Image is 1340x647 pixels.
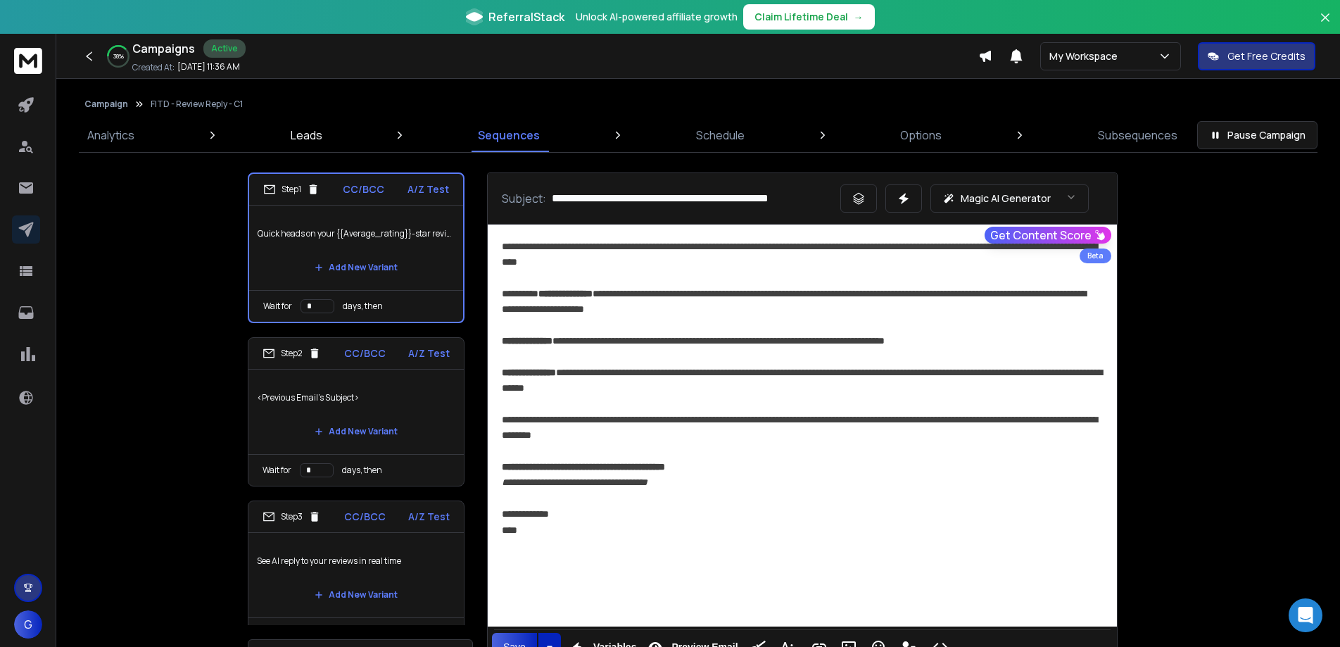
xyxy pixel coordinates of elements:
button: Add New Variant [303,581,409,609]
p: My Workspace [1049,49,1123,63]
a: Subsequences [1089,118,1186,152]
p: CC/BCC [344,346,386,360]
p: Quick heads on your {{Average_rating}}-star reviews [258,214,455,253]
li: Step1CC/BCCA/Z TestQuick heads on your {{Average_rating}}-star reviewsAdd New VariantWait fordays... [248,172,464,323]
span: → [854,10,864,24]
div: Beta [1080,249,1111,263]
a: Schedule [688,118,753,152]
p: See AI reply to your reviews in real time [257,541,455,581]
span: ReferralStack [488,8,564,25]
p: Unlock AI-powered affiliate growth [576,10,738,24]
a: Sequences [469,118,548,152]
p: CC/BCC [344,510,386,524]
button: Claim Lifetime Deal→ [743,4,875,30]
p: Created At: [132,62,175,73]
p: [DATE] 11:36 AM [177,61,240,73]
p: Get Free Credits [1227,49,1306,63]
a: Options [892,118,950,152]
p: Wait for [263,465,291,476]
p: days, then [342,465,382,476]
button: Get Content Score [985,227,1111,244]
p: FITD - Review Reply - C1 [151,99,243,110]
p: Subject: [502,190,546,207]
div: Step 2 [263,347,321,360]
button: Magic AI Generator [930,184,1089,213]
p: CC/BCC [343,182,384,196]
p: Subsequences [1098,127,1177,144]
a: Leads [282,118,331,152]
button: Campaign [84,99,128,110]
div: Step 1 [263,183,320,196]
li: Step2CC/BCCA/Z Test<Previous Email's Subject>Add New VariantWait fordays, then [248,337,464,486]
p: A/Z Test [408,346,450,360]
p: Schedule [696,127,745,144]
button: G [14,610,42,639]
button: Close banner [1316,8,1334,42]
p: A/Z Test [408,510,450,524]
p: Wait for [263,301,292,312]
h1: Campaigns [132,40,195,57]
p: days, then [343,301,383,312]
button: Add New Variant [303,253,409,282]
p: Sequences [478,127,540,144]
p: Analytics [87,127,134,144]
a: Analytics [79,118,143,152]
p: 38 % [113,52,124,61]
p: A/Z Test [407,182,449,196]
div: Open Intercom Messenger [1289,598,1322,632]
button: Pause Campaign [1197,121,1317,149]
p: Leads [291,127,322,144]
button: Get Free Credits [1198,42,1315,70]
p: Options [900,127,942,144]
div: Active [203,39,246,58]
p: Magic AI Generator [961,191,1051,206]
button: Add New Variant [303,417,409,446]
p: <Previous Email's Subject> [257,378,455,417]
div: Step 3 [263,510,321,523]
